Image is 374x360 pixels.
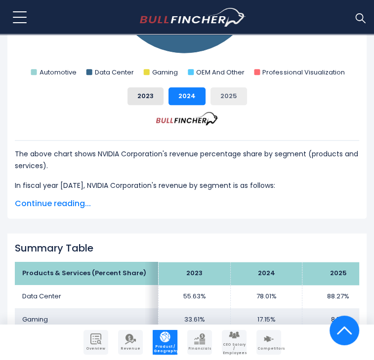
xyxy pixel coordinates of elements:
[262,68,344,77] text: Professional Visualization
[159,308,230,331] td: 33.61%
[159,262,230,285] th: 2023
[223,343,246,355] span: CEO Salary / Employees
[257,347,280,351] span: Competitors
[302,285,374,308] td: 88.27%
[222,330,247,355] a: Company Employees
[15,140,359,341] div: The for NVIDIA Corporation is the Data Center, which represents 78.01% of its total revenue. The ...
[230,285,302,308] td: 78.01%
[302,262,374,285] th: 2025
[159,285,230,308] td: 55.63%
[119,347,142,351] span: Revenue
[127,87,164,105] button: 2023
[153,330,177,355] a: Company Product/Geography
[187,330,212,355] a: Company Financials
[15,148,359,172] p: The above chart shows NVIDIA Corporation's revenue percentage share by segment (products and serv...
[196,68,245,77] text: OEM And Other
[15,285,159,308] td: Data Center
[256,330,281,355] a: Company Competitors
[154,345,176,353] span: Product / Geography
[15,262,159,285] th: Products & Services (Percent Share)
[83,330,108,355] a: Company Overview
[168,87,206,105] button: 2024
[140,8,246,27] img: bullfincher logo
[118,330,143,355] a: Company Revenue
[15,242,359,254] h2: Summary Table
[40,68,77,77] text: Automotive
[230,308,302,331] td: 17.15%
[84,347,107,351] span: Overview
[95,68,134,77] text: Data Center
[230,262,302,285] th: 2024
[15,308,159,331] td: Gaming
[140,8,246,27] a: Go to homepage
[210,87,247,105] button: 2025
[188,347,211,351] span: Financials
[302,308,374,331] td: 8.7%
[15,180,359,191] p: In fiscal year [DATE], NVIDIA Corporation's revenue by segment is as follows:
[152,68,178,77] text: Gaming
[15,198,359,210] span: Continue reading...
